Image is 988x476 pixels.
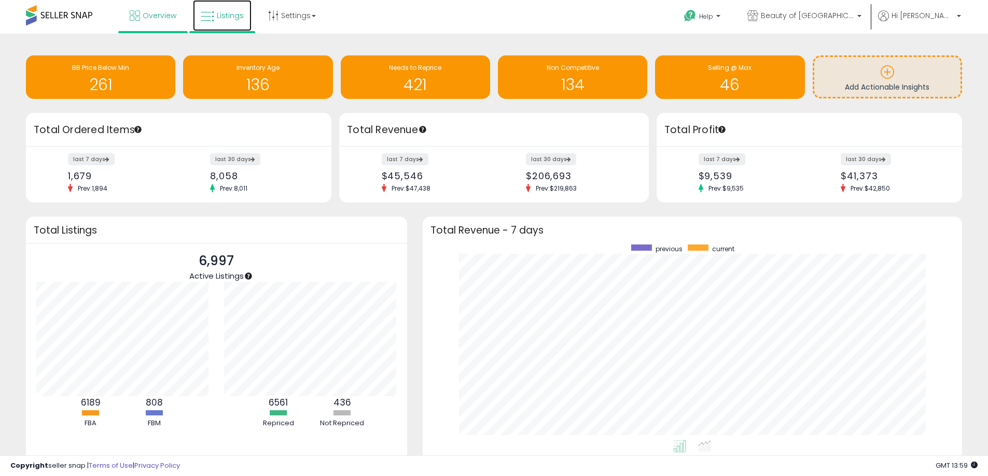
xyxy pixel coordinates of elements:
h1: 261 [31,76,170,93]
label: last 7 days [68,153,115,165]
h1: 46 [660,76,799,93]
div: Tooltip anchor [244,271,253,281]
span: 2025-08-13 13:59 GMT [936,460,978,470]
label: last 30 days [841,153,891,165]
span: Listings [217,10,244,21]
label: last 30 days [526,153,576,165]
a: Selling @ Max 46 [655,55,804,99]
span: Beauty of [GEOGRAPHIC_DATA] [761,10,854,21]
span: Prev: $47,438 [386,184,436,193]
a: Terms of Use [89,460,133,470]
b: 808 [146,396,163,409]
h3: Total Profit [664,123,954,137]
div: $206,693 [526,170,631,181]
a: Inventory Age 136 [183,55,332,99]
strong: Copyright [10,460,48,470]
h1: 136 [188,76,327,93]
h3: Total Listings [34,226,399,234]
h1: 421 [346,76,485,93]
p: 6,997 [189,251,244,271]
b: 6561 [269,396,288,409]
div: Tooltip anchor [717,125,727,134]
h1: 134 [503,76,642,93]
h3: Total Ordered Items [34,123,324,137]
a: Privacy Policy [134,460,180,470]
a: Hi [PERSON_NAME] [878,10,961,34]
span: BB Price Below Min [72,63,129,72]
span: Prev: $219,863 [531,184,582,193]
span: Active Listings [189,270,244,281]
a: Help [676,2,731,34]
span: Prev: 1,894 [73,184,113,193]
b: 6189 [81,396,101,409]
span: Inventory Age [236,63,280,72]
label: last 7 days [699,153,745,165]
span: Prev: 8,011 [215,184,253,193]
span: Add Actionable Insights [845,82,929,92]
div: 1,679 [68,170,171,181]
a: Needs to Reprice 421 [341,55,490,99]
a: Add Actionable Insights [814,57,961,97]
span: Prev: $9,535 [703,184,749,193]
div: $45,546 [382,170,486,181]
div: seller snap | | [10,461,180,471]
div: 8,058 [210,170,313,181]
div: FBA [60,419,122,428]
span: Prev: $42,850 [845,184,895,193]
b: 436 [333,396,351,409]
span: Non Competitive [547,63,599,72]
label: last 7 days [382,153,428,165]
span: Selling @ Max [708,63,752,72]
div: Not Repriced [311,419,373,428]
div: Tooltip anchor [418,125,427,134]
span: Overview [143,10,176,21]
span: previous [656,244,683,253]
a: Non Competitive 134 [498,55,647,99]
div: $9,539 [699,170,802,181]
div: FBM [123,419,186,428]
label: last 30 days [210,153,260,165]
h3: Total Revenue [347,123,641,137]
a: BB Price Below Min 261 [26,55,175,99]
span: Needs to Reprice [389,63,441,72]
span: Hi [PERSON_NAME] [892,10,954,21]
span: current [712,244,734,253]
h3: Total Revenue - 7 days [430,226,954,234]
div: Tooltip anchor [133,125,143,134]
div: $41,373 [841,170,944,181]
div: Repriced [247,419,310,428]
i: Get Help [684,9,697,22]
span: Help [699,12,713,21]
